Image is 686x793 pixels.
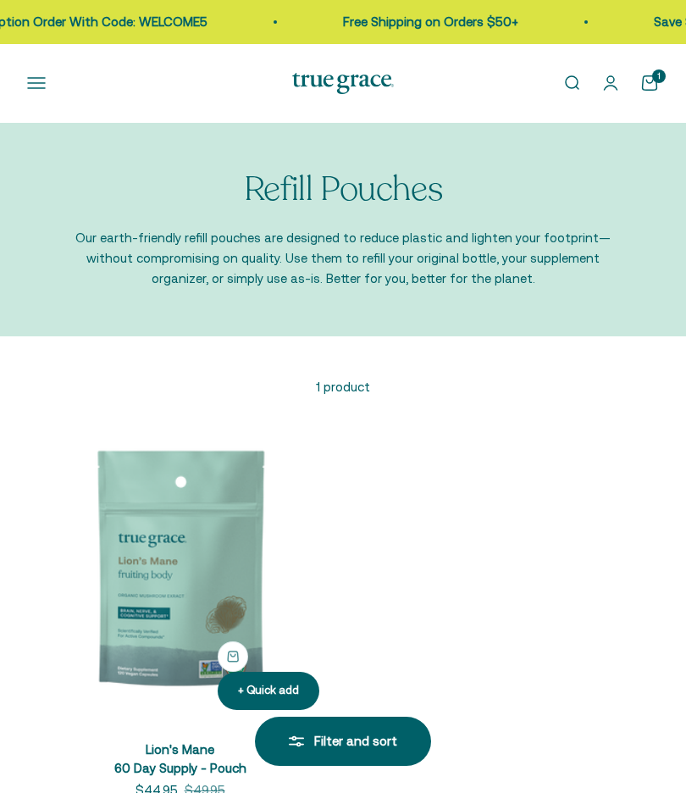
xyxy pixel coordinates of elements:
img: Lion's Mane Mushroom Supplement for Brain, Nerve&Cognitive Support* - 1 g daily supports brain he... [27,418,333,724]
p: 1 product [27,377,659,397]
a: Free Shipping on Orders $50+ [342,14,517,29]
div: + Quick add [238,682,299,700]
p: Our earth-friendly refill pouches are designed to reduce plastic and lighten your footprint—witho... [68,228,618,289]
button: + Quick add [218,672,319,710]
p: Refill Pouches [244,170,442,208]
button: + Quick add [218,641,248,672]
div: Filter and sort [289,731,397,751]
cart-count: 1 [652,69,666,83]
a: Lion's Mane60 Day Supply - Pouch [114,742,246,776]
button: Filter and sort [255,717,431,766]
